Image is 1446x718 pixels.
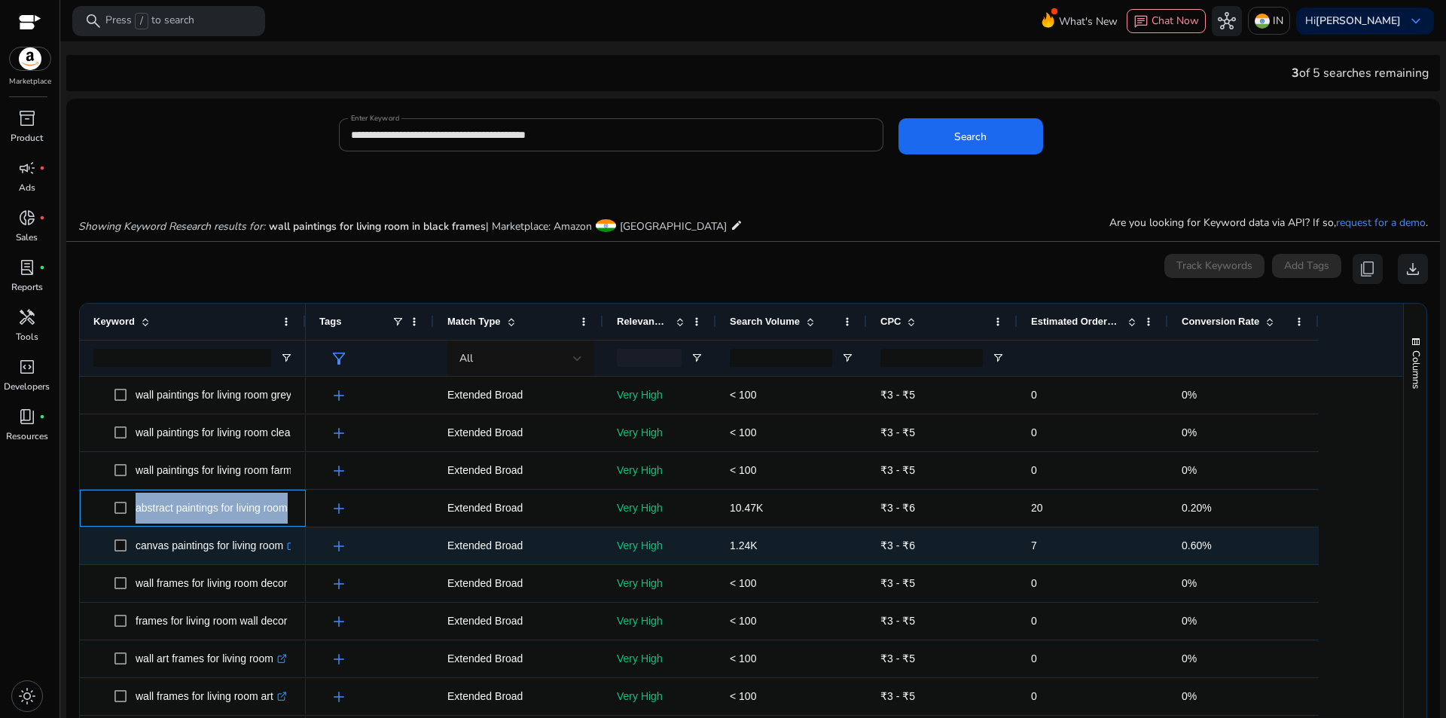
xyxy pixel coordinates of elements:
span: ₹3 - ₹5 [880,426,915,438]
span: Estimated Orders/Month [1031,316,1121,327]
mat-icon: edit [731,216,743,234]
span: 0.20% [1182,502,1212,514]
p: Extended Broad [447,455,590,486]
span: add [330,462,348,480]
p: Sales [16,231,38,244]
span: [GEOGRAPHIC_DATA] [620,219,727,234]
span: Keyword [93,316,135,327]
p: wall paintings for living room grey [136,380,305,411]
p: Very High [617,380,703,411]
b: [PERSON_NAME] [1316,14,1401,28]
p: Very High [617,681,703,712]
span: Match Type [447,316,501,327]
p: Are you looking for Keyword data via API? If so, . [1109,215,1428,231]
span: add [330,424,348,442]
p: Extended Broad [447,493,590,524]
button: Open Filter Menu [280,352,292,364]
span: wall paintings for living room in black frames [269,219,486,234]
p: Extended Broad [447,530,590,561]
span: fiber_manual_record [39,414,45,420]
span: book_4 [18,408,36,426]
span: / [135,13,148,29]
span: < 100 [730,577,756,589]
span: add [330,650,348,668]
img: in.svg [1255,14,1270,29]
span: 0 [1031,426,1037,438]
p: Extended Broad [447,417,590,448]
span: < 100 [730,652,756,665]
span: < 100 [730,464,756,476]
input: Search Volume Filter Input [730,349,832,367]
p: Press to search [105,13,194,29]
span: ₹3 - ₹6 [880,502,915,514]
span: 0% [1182,615,1197,627]
p: Very High [617,417,703,448]
button: Open Filter Menu [691,352,703,364]
p: wall paintings for living room farmhouse [136,455,334,486]
p: wall paintings for living room clearance [136,417,330,448]
p: abstract paintings for living room [136,493,301,524]
span: add [330,500,348,518]
span: < 100 [730,690,756,702]
p: Very High [617,643,703,674]
p: Hi [1305,16,1401,26]
p: Developers [4,380,50,393]
span: All [459,351,473,365]
span: donut_small [18,209,36,227]
span: 10.47K [730,502,763,514]
span: 0 [1031,615,1037,627]
div: of 5 searches remaining [1292,64,1429,82]
span: Tags [319,316,341,327]
span: 0 [1031,464,1037,476]
p: IN [1273,8,1283,34]
span: Search [954,129,987,145]
span: Chat Now [1152,14,1199,28]
span: 0.60% [1182,539,1212,551]
span: lab_profile [18,258,36,277]
span: add [330,386,348,405]
button: Search [898,118,1043,154]
span: 0 [1031,577,1037,589]
span: fiber_manual_record [39,215,45,221]
span: What's New [1059,8,1118,35]
span: search [84,12,102,30]
span: ₹3 - ₹6 [880,539,915,551]
p: Very High [617,455,703,486]
span: add [330,575,348,593]
span: < 100 [730,389,756,401]
p: Very High [617,493,703,524]
span: campaign [18,159,36,177]
p: Resources [6,429,48,443]
p: canvas paintings for living room [136,530,297,561]
span: | Marketplace: Amazon [486,219,592,234]
p: Very High [617,530,703,561]
p: Product [11,131,43,145]
span: keyboard_arrow_down [1407,12,1425,30]
span: chat [1133,14,1149,29]
span: fiber_manual_record [39,264,45,270]
p: Extended Broad [447,681,590,712]
span: download [1404,260,1422,278]
button: Open Filter Menu [841,352,853,364]
span: ₹3 - ₹5 [880,652,915,665]
span: 0% [1182,652,1197,665]
span: add [330,537,348,555]
button: Open Filter Menu [992,352,1004,364]
span: < 100 [730,615,756,627]
span: 0% [1182,464,1197,476]
span: ₹3 - ₹5 [880,464,915,476]
span: 0% [1182,426,1197,438]
p: Extended Broad [447,643,590,674]
span: 0 [1031,389,1037,401]
span: 3 [1292,65,1299,81]
button: chatChat Now [1127,9,1206,33]
input: CPC Filter Input [880,349,983,367]
p: Extended Broad [447,380,590,411]
p: wall frames for living room decor [136,568,301,599]
span: 0% [1182,577,1197,589]
mat-label: Enter Keyword [351,113,399,124]
span: hub [1218,12,1236,30]
span: code_blocks [18,358,36,376]
span: 1.24K [730,539,758,551]
img: amazon.svg [10,47,50,70]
